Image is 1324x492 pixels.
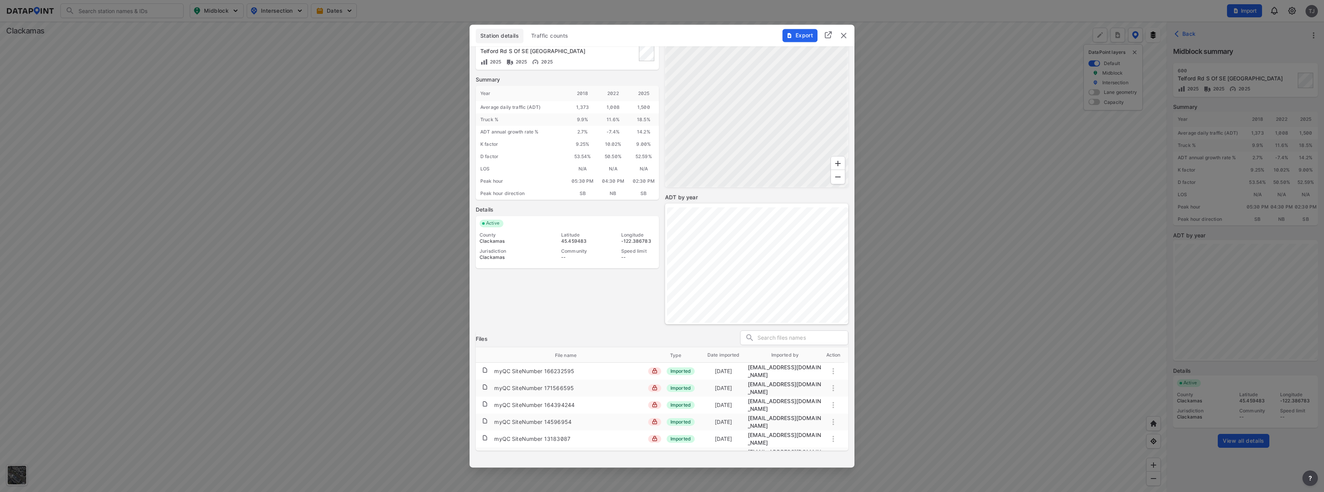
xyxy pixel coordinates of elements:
div: Zoom Out [831,170,845,184]
div: Jurisdiction [480,248,535,254]
svg: Zoom In [833,159,843,168]
span: 2025 [488,59,502,65]
span: ? [1307,474,1313,483]
label: ADT by year [665,193,848,201]
img: lock_close.8fab59a9.svg [652,385,657,390]
td: [DATE] [699,432,748,446]
div: 45.459483 [561,238,595,244]
td: [DATE] [699,415,748,429]
span: Imported [667,367,695,375]
div: NB [598,187,628,200]
span: Imported [667,418,695,426]
img: file.af1f9d02.svg [482,435,488,441]
div: myQC SiteNumber 171566595 [494,384,574,392]
div: myQC SiteNumber 164394244 [494,401,575,409]
div: N/A [598,163,628,175]
td: [DATE] [699,364,748,379]
div: Peak hour direction [476,187,567,200]
div: 1,500 [629,101,659,113]
div: 10.02% [598,138,628,150]
img: file.af1f9d02.svg [482,384,488,390]
div: Clackamas [480,254,535,260]
div: County [480,232,535,238]
span: Imported [667,401,695,409]
div: 9.00% [629,138,659,150]
th: Imported by [748,347,822,363]
div: -122.386783 [621,238,655,244]
div: 2025 [629,86,659,101]
div: -- [621,254,655,260]
div: 18.5 % [629,113,659,126]
div: 2018 [567,86,598,101]
div: Year [476,86,567,101]
div: Telford Rd S Of SE 267th Ave [480,47,598,55]
th: Date imported [699,347,748,363]
div: Truck % [476,113,567,126]
div: Zoom In [831,156,845,171]
span: 2025 [539,59,553,65]
div: N/A [567,163,598,175]
div: basic tabs example [476,28,848,43]
img: Vehicle speed [532,58,539,66]
span: Traffic counts [531,32,568,40]
div: SB [567,187,598,200]
div: migration@data-point.io [748,380,822,396]
img: Volume count [480,58,488,66]
span: Export [787,32,812,39]
img: File%20-%20Download.70cf71cd.svg [786,32,792,38]
div: 9.25% [567,138,598,150]
img: file.af1f9d02.svg [482,418,488,424]
span: Station details [480,32,519,40]
img: lock_close.8fab59a9.svg [652,368,657,374]
div: 11.6 % [598,113,628,126]
button: delete [839,31,848,40]
div: 1,373 [567,101,598,113]
div: 50.50% [598,150,628,163]
div: migration@data-point.io [748,431,822,447]
div: Longitude [621,232,655,238]
div: migration@data-point.io [748,414,822,430]
div: 9.9 % [567,113,598,126]
div: ADT annual growth rate % [476,126,567,138]
div: 2022 [598,86,628,101]
div: myQC SiteNumber 14596954 [494,418,572,426]
div: 2.7 % [567,126,598,138]
div: Community [561,248,595,254]
div: D factor [476,150,567,163]
div: myQC SiteNumber 166232595 [494,367,574,375]
div: 05:30 PM [567,175,598,187]
img: close.efbf2170.svg [839,31,848,40]
input: Search files names [757,332,848,344]
label: Summary [476,76,659,83]
div: migration@data-point.io [748,364,822,379]
th: Action [822,347,844,363]
div: 52.59% [629,150,659,163]
svg: Zoom Out [833,172,843,182]
img: full_screen.b7bf9a36.svg [824,30,833,40]
label: Details [476,206,659,213]
td: [DATE] [699,398,748,412]
div: 53.54% [567,150,598,163]
div: Speed limit [621,248,655,254]
div: 1,008 [598,101,628,113]
div: 04:30 PM [598,175,628,187]
span: Imported [667,384,695,392]
div: migration@data-point.io [748,397,822,413]
div: 14.2 % [629,126,659,138]
div: myQC SiteNumber 13183087 [494,435,570,443]
div: -- [561,254,595,260]
div: mig6-adm@data-point.io [748,448,822,464]
span: Imported [667,435,695,443]
img: file.af1f9d02.svg [482,367,488,373]
img: Vehicle class [506,58,514,66]
div: Average daily traffic (ADT) [476,101,567,113]
span: Type [670,352,691,359]
span: 2025 [514,59,527,65]
img: lock_close.8fab59a9.svg [652,436,657,441]
img: file.af1f9d02.svg [482,401,488,407]
div: SB [629,187,659,200]
h3: Files [476,335,488,343]
td: [DATE] [699,449,748,463]
span: Active [483,220,503,227]
img: lock_close.8fab59a9.svg [652,402,657,407]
